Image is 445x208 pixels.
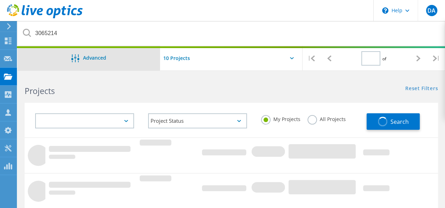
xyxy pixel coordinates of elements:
a: Live Optics Dashboard [7,15,83,20]
b: Projects [25,85,55,96]
span: Search [390,118,408,126]
svg: \n [382,7,388,14]
div: | [303,46,320,71]
div: Project Status [148,113,247,128]
div: | [427,46,445,71]
button: Search [367,113,420,130]
span: of [382,56,386,62]
label: My Projects [261,115,300,122]
span: DA [427,8,436,13]
a: Reset Filters [405,86,438,92]
label: All Projects [307,115,346,122]
span: Advanced [83,55,106,60]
